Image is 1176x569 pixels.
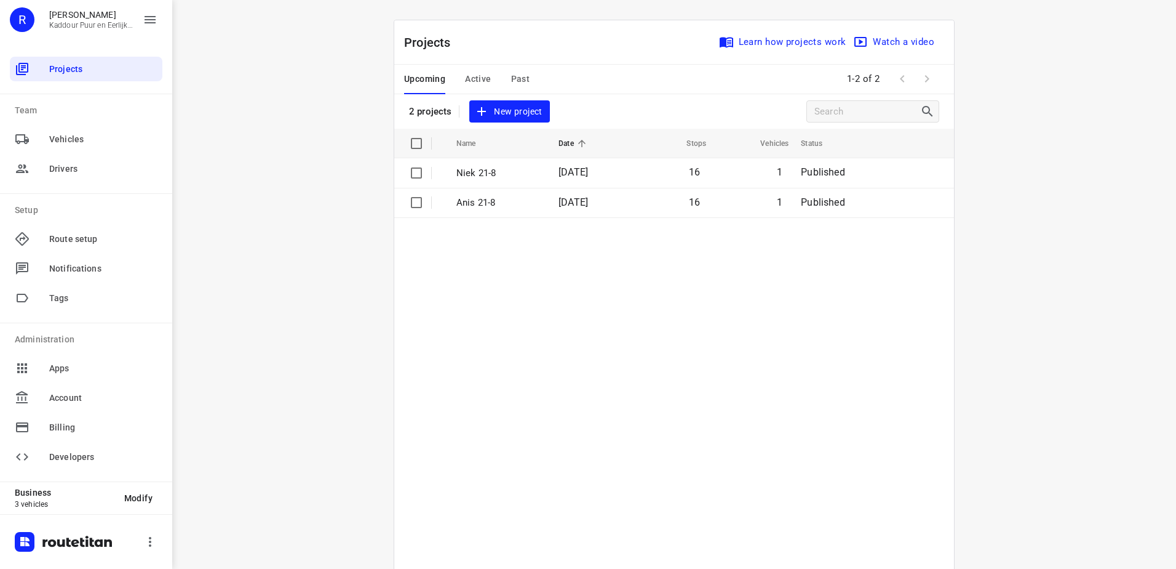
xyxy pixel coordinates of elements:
[777,196,782,208] span: 1
[10,57,162,81] div: Projects
[15,333,162,346] p: Administration
[124,493,153,503] span: Modify
[456,166,540,180] p: Niek 21-8
[689,196,700,208] span: 16
[456,136,492,151] span: Name
[49,21,133,30] p: Kaddour Puur en Eerlijk Vlees B.V.
[801,196,845,208] span: Published
[511,71,530,87] span: Past
[49,292,157,305] span: Tags
[558,166,588,178] span: [DATE]
[49,362,157,375] span: Apps
[404,71,445,87] span: Upcoming
[49,163,157,176] span: Drivers
[10,227,162,251] div: Route setup
[469,100,549,123] button: New project
[49,10,133,20] p: Rachid Kaddour
[114,487,162,509] button: Modify
[10,415,162,440] div: Billing
[49,63,157,76] span: Projects
[920,104,939,119] div: Search
[10,7,34,32] div: R
[842,66,885,92] span: 1-2 of 2
[465,71,491,87] span: Active
[49,262,157,275] span: Notifications
[890,67,915,91] span: Previous Page
[409,106,451,117] p: 2 projects
[49,451,157,464] span: Developers
[801,136,838,151] span: Status
[404,33,461,52] p: Projects
[10,286,162,310] div: Tags
[10,385,162,410] div: Account
[10,445,162,469] div: Developers
[15,488,114,498] p: Business
[456,196,540,210] p: Anis 21-8
[15,104,162,117] p: Team
[10,356,162,381] div: Apps
[15,500,114,509] p: 3 vehicles
[49,133,157,146] span: Vehicles
[49,392,157,405] span: Account
[801,166,845,178] span: Published
[10,256,162,281] div: Notifications
[915,67,939,91] span: Next Page
[49,233,157,246] span: Route setup
[558,136,590,151] span: Date
[49,421,157,434] span: Billing
[777,166,782,178] span: 1
[477,104,542,119] span: New project
[558,196,588,208] span: [DATE]
[670,136,706,151] span: Stops
[689,166,700,178] span: 16
[10,127,162,151] div: Vehicles
[744,136,789,151] span: Vehicles
[15,204,162,217] p: Setup
[10,156,162,181] div: Drivers
[814,102,920,121] input: Search projects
